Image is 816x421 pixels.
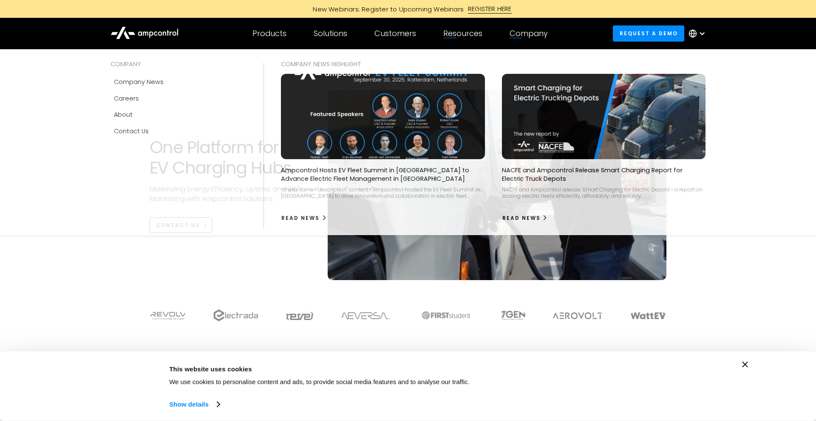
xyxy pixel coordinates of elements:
div: Company [510,29,548,38]
a: Show details [169,398,219,411]
p: NACFE and Ampcontrol Release Smart Charging Report for Electric Truck Depots [502,166,706,183]
div: Company news [114,77,164,87]
div: COMPANY NEWS Highlight [281,59,705,69]
div: Products [252,29,286,38]
a: Careers [110,90,246,107]
img: electrada logo [213,309,258,321]
div: This website uses cookies [169,364,586,374]
span: We use cookies to personalise content and ads, to provide social media features and to analyse ou... [169,378,470,385]
img: WattEV logo [630,312,666,319]
div: About [114,110,133,119]
div: Contact Us [114,126,149,136]
a: New Webinars: Register to Upcoming WebinarsREGISTER HERE [217,4,599,14]
a: Company news [110,74,246,90]
div: NACFE and Ampcontrol release 'Smart Charging for Electric Depots'—a report on scaling electric fl... [502,186,706,199]
button: Close banner [742,362,748,368]
div: Resources [443,29,482,38]
img: Aerovolt Logo [552,312,603,319]
a: Read News [281,211,327,225]
a: About [110,107,246,123]
a: Read News [502,211,548,225]
button: Okay [605,362,726,386]
a: Contact Us [110,123,246,139]
div: Solutions [314,29,347,38]
div: <meta name="description" content="Ampcontrol hosted the EV Fleet Summit in [GEOGRAPHIC_DATA] to d... [281,186,485,199]
div: REGISTER HERE [468,4,512,14]
div: New Webinars: Register to Upcoming Webinars [304,5,468,14]
div: Read News [502,214,541,222]
div: COMPANY [110,59,246,69]
div: Careers [114,94,139,103]
div: Read News [281,214,320,222]
div: Customers [374,29,416,38]
a: Request a demo [613,25,684,41]
p: Ampcontrol Hosts EV Fleet Summit in [GEOGRAPHIC_DATA] to Advance Electric Fleet Management in [GE... [281,166,485,183]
